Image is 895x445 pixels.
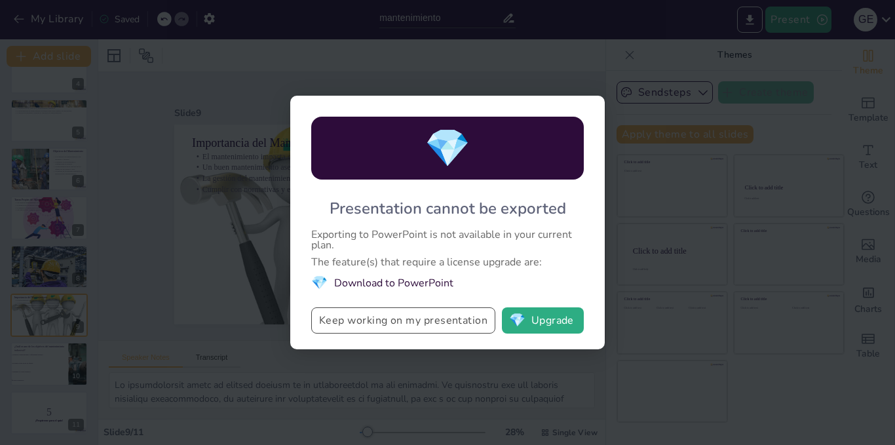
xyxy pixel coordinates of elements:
span: diamond [425,123,470,174]
div: The feature(s) that require a license upgrade are: [311,257,584,267]
button: Keep working on my presentation [311,307,495,334]
button: diamondUpgrade [502,307,584,334]
span: diamond [311,274,328,292]
li: Download to PowerPoint [311,274,584,292]
div: Exporting to PowerPoint is not available in your current plan. [311,229,584,250]
span: diamond [509,314,525,327]
div: Presentation cannot be exported [330,198,566,219]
